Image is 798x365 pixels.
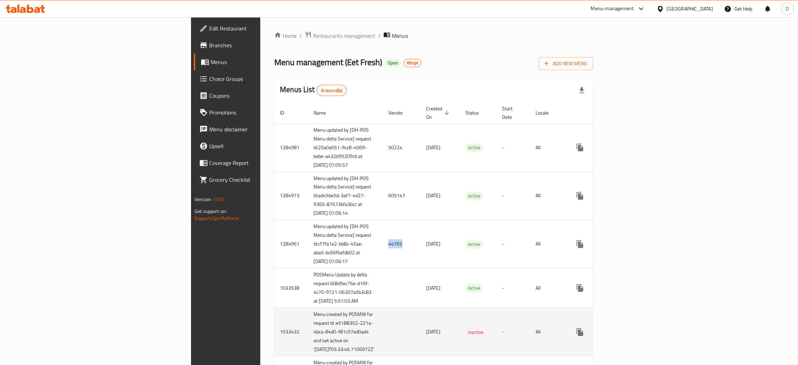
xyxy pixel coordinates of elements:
[194,54,324,70] a: Menus
[195,195,212,204] span: Version:
[305,31,375,40] a: Restaurants management
[194,104,324,121] a: Promotions
[209,159,319,167] span: Coverage Report
[786,5,789,13] span: D
[308,268,383,308] td: POSMenu Update by delta request Id:8d5ec76e-d16f-4c70-9721-06307a5b3c83 at [DATE] 5:51:03 AM
[496,220,530,268] td: -
[591,5,634,13] div: Menu-management
[209,142,319,150] span: Upsell
[308,220,383,268] td: Menu updated by [DH-POS Menu delta Service] request Id:cf7fa1e2-bb8c-45ae-aba5-bc66fbafdb02 at [D...
[308,172,383,220] td: Menu updated by [DH-POS Menu delta Service] request Id:ad45be5d-3af7-4d27-9365-87673bfa3bcc at [D...
[385,59,401,67] div: Open
[313,32,375,40] span: Restaurants management
[308,123,383,172] td: Menu updated by [DH-POS Menu delta Service] request Id:20a0a051-9cc8-4069-bebe-a432b95209cb at [D...
[465,109,488,117] span: Status
[530,268,566,308] td: All
[566,102,644,124] th: Actions
[194,171,324,188] a: Grocery Checklist
[465,240,483,248] span: Active
[209,175,319,184] span: Grocery Checklist
[317,87,347,94] span: 6 record(s)
[572,139,588,156] button: more
[530,220,566,268] td: All
[274,54,382,70] span: Menu management ( Eet Fresh )
[195,207,227,216] span: Get support on:
[465,328,486,336] div: Inactive
[572,236,588,253] button: more
[194,87,324,104] a: Coupons
[667,5,713,13] div: [GEOGRAPHIC_DATA]
[465,192,483,200] span: Active
[426,239,440,248] span: [DATE]
[209,75,319,83] span: Choice Groups
[588,236,605,253] button: Change Status
[194,37,324,54] a: Branches
[194,70,324,87] a: Choice Groups
[209,24,319,33] span: Edit Restaurant
[211,58,319,66] span: Menus
[213,195,224,204] span: 1.0.0
[496,308,530,356] td: -
[194,121,324,138] a: Menu disclaimer
[195,214,239,223] a: Support.OpsPlatform
[383,220,421,268] td: 44765
[426,283,440,292] span: [DATE]
[194,138,324,154] a: Upsell
[588,280,605,296] button: Change Status
[209,108,319,117] span: Promotions
[530,308,566,356] td: All
[392,32,408,40] span: Menus
[383,172,421,220] td: 605147
[530,172,566,220] td: All
[404,60,421,66] span: Kitopi
[426,327,440,336] span: [DATE]
[588,139,605,156] button: Change Status
[572,324,588,340] button: more
[426,143,440,152] span: [DATE]
[530,123,566,172] td: All
[502,104,522,121] span: Start Date
[572,187,588,204] button: more
[209,91,319,100] span: Coupons
[378,32,381,40] li: /
[496,268,530,308] td: -
[544,59,587,68] span: Add New Menu
[274,31,593,40] nav: breadcrumb
[194,154,324,171] a: Coverage Report
[280,84,347,96] h2: Menus List
[539,57,593,70] button: Add New Menu
[194,20,324,37] a: Edit Restaurant
[588,187,605,204] button: Change Status
[209,41,319,49] span: Branches
[426,191,440,200] span: [DATE]
[496,123,530,172] td: -
[209,125,319,133] span: Menu disclaimer
[426,104,451,121] span: Created On
[496,172,530,220] td: -
[388,109,412,117] span: Vendor
[313,109,335,117] span: Name
[572,280,588,296] button: more
[308,308,383,356] td: Menu created by POSMW for request Id :e5188352-221a-4bca-84d0-f81c07ed0ad4 and set active on '[DA...
[383,123,421,172] td: 50224
[465,144,483,152] div: Active
[465,284,483,292] span: Active
[465,328,486,336] span: Inactive
[465,144,483,152] span: Active
[280,109,293,117] span: ID
[385,60,401,66] span: Open
[536,109,558,117] span: Locale
[317,85,347,96] div: Total records count
[573,82,590,99] div: Export file
[588,324,605,340] button: Change Status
